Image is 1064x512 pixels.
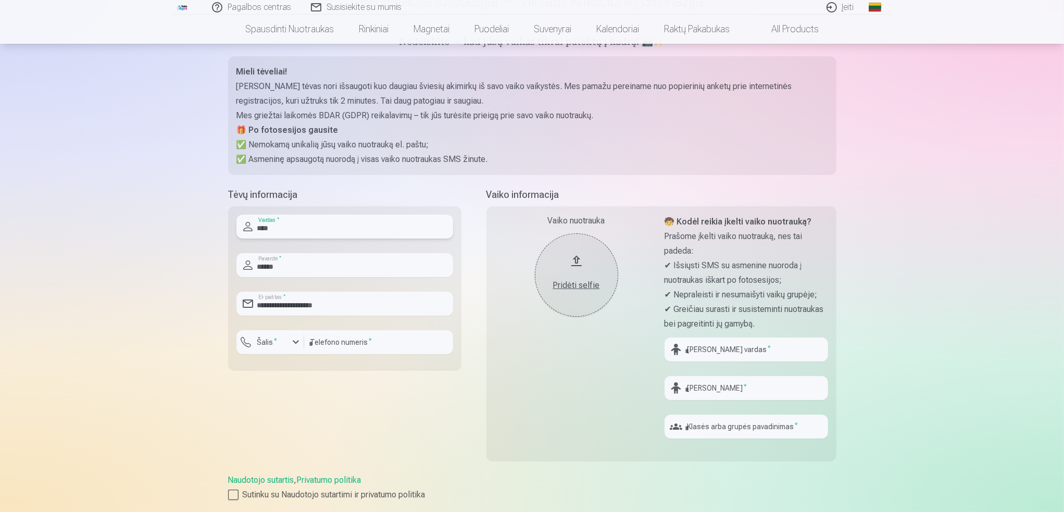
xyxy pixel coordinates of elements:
a: Kalendoriai [584,15,652,44]
a: Rinkiniai [346,15,401,44]
img: /fa2 [177,4,189,10]
div: Vaiko nuotrauka [495,215,658,227]
a: Privatumo politika [297,475,361,485]
strong: 🧒 Kodėl reikia įkelti vaiko nuotrauką? [665,217,812,227]
strong: Mieli tėveliai! [236,67,287,77]
strong: 🎁 Po fotosesijos gausite [236,125,339,135]
a: Naudotojo sutartis [228,475,294,485]
label: Šalis [253,337,282,347]
button: Šalis* [236,330,304,354]
p: ✅ Asmeninę apsaugotą nuorodą į visas vaiko nuotraukas SMS žinute. [236,152,828,167]
a: Suvenyrai [521,15,584,44]
p: Prašome įkelti vaiko nuotrauką, nes tai padeda: [665,229,828,258]
p: ✔ Greičiau surasti ir susisteminti nuotraukas bei pagreitinti jų gamybą. [665,302,828,331]
a: Raktų pakabukas [652,15,742,44]
p: [PERSON_NAME] tėvas nori išsaugoti kuo daugiau šviesių akimirkų iš savo vaiko vaikystės. Mes pama... [236,79,828,108]
a: All products [742,15,831,44]
a: Puodeliai [462,15,521,44]
h5: Vaiko informacija [486,188,836,202]
button: Pridėti selfie [535,233,618,317]
h5: Tėvų informacija [228,188,461,202]
div: Pridėti selfie [545,279,608,292]
p: ✔ Nepraleisti ir nesumaišyti vaikų grupėje; [665,288,828,302]
p: ✔ Išsiųsti SMS su asmenine nuoroda į nuotraukas iškart po fotosesijos; [665,258,828,288]
a: Magnetai [401,15,462,44]
a: Spausdinti nuotraukas [233,15,346,44]
p: Mes griežtai laikomės BDAR (GDPR) reikalavimų – tik jūs turėsite prieigą prie savo vaiko nuotraukų. [236,108,828,123]
label: Sutinku su Naudotojo sutartimi ir privatumo politika [228,489,836,501]
p: ✅ Nemokamą unikalią jūsų vaiko nuotrauką el. paštu; [236,138,828,152]
div: , [228,474,836,501]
